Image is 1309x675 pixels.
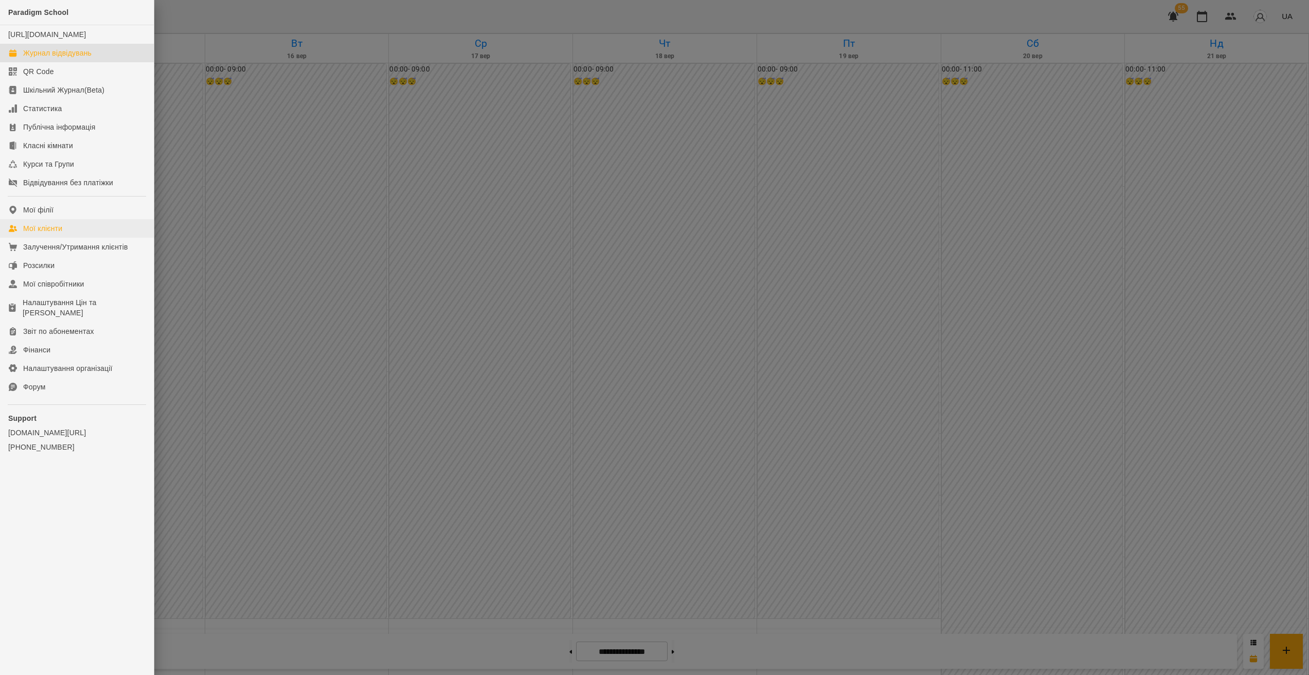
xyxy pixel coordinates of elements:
[23,140,73,151] div: Класні кімнати
[23,345,50,355] div: Фінанси
[23,223,62,234] div: Мої клієнти
[23,66,54,77] div: QR Code
[8,30,86,39] a: [URL][DOMAIN_NAME]
[8,428,146,438] a: [DOMAIN_NAME][URL]
[23,122,95,132] div: Публічна інформація
[23,279,84,289] div: Мої співробітники
[23,260,55,271] div: Розсилки
[8,413,146,423] p: Support
[23,242,128,252] div: Залучення/Утримання клієнтів
[23,177,113,188] div: Відвідування без платіжки
[23,326,94,336] div: Звіт по абонементах
[8,442,146,452] a: [PHONE_NUMBER]
[23,297,146,318] div: Налаштування Цін та [PERSON_NAME]
[23,205,53,215] div: Мої філії
[8,8,68,16] span: Paradigm School
[23,159,74,169] div: Курси та Групи
[23,85,104,95] div: Шкільний Журнал(Beta)
[23,103,62,114] div: Статистика
[23,382,46,392] div: Форум
[23,48,92,58] div: Журнал відвідувань
[23,363,113,374] div: Налаштування організації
